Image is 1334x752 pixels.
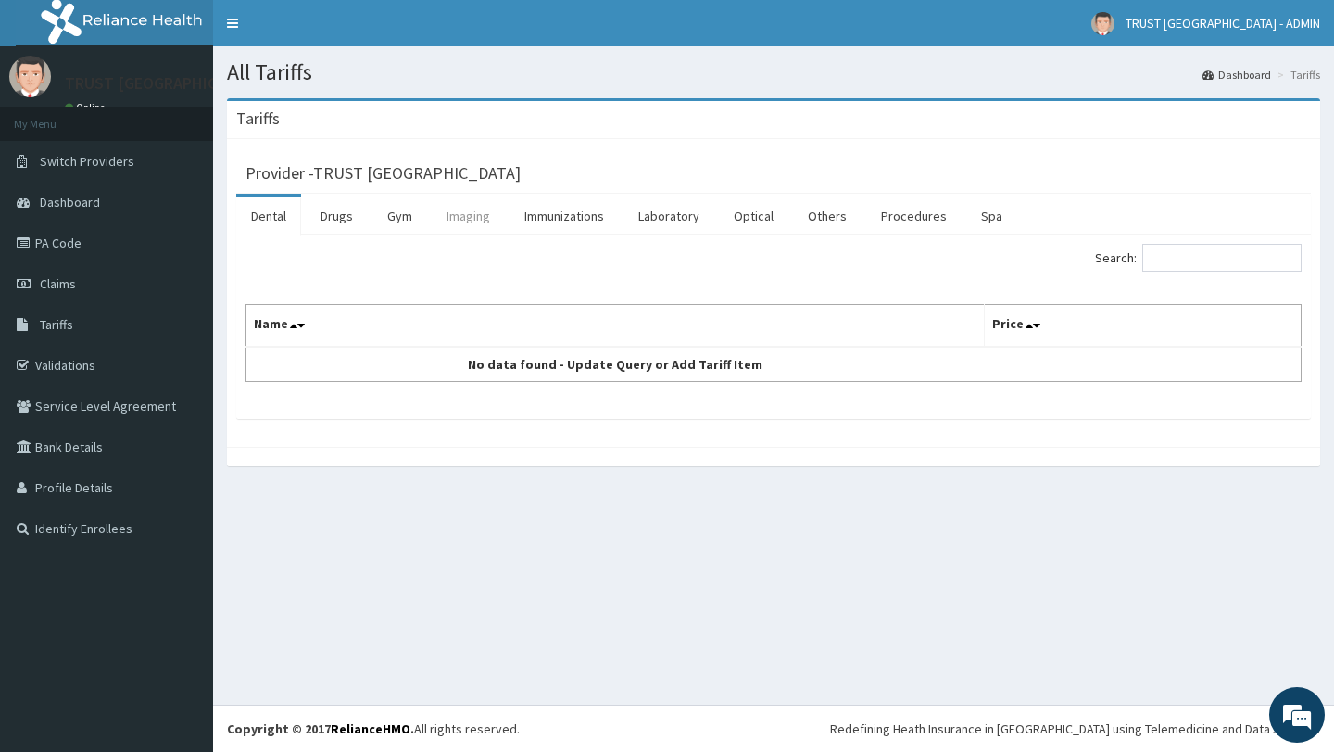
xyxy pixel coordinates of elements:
a: Optical [719,197,788,236]
td: No data found - Update Query or Add Tariff Item [246,347,985,382]
li: Tariffs [1273,67,1320,83]
h3: Provider - TRUST [GEOGRAPHIC_DATA] [245,165,521,182]
label: Search: [1095,244,1302,272]
footer: All rights reserved. [213,705,1334,752]
a: Immunizations [510,197,619,236]
a: Others [793,197,862,236]
strong: Copyright © 2017 . [227,720,414,737]
th: Price [985,305,1302,348]
a: Online [65,101,109,114]
span: Claims [40,275,76,292]
img: User Image [9,56,51,97]
a: Procedures [866,197,962,236]
th: Name [246,305,985,348]
img: User Image [1091,12,1114,35]
a: Gym [372,197,427,236]
a: Imaging [432,197,505,236]
h1: All Tariffs [227,60,1320,84]
a: Dashboard [1202,67,1271,83]
span: TRUST [GEOGRAPHIC_DATA] - ADMIN [1126,15,1320,32]
span: Dashboard [40,194,100,210]
span: Tariffs [40,316,73,333]
span: Switch Providers [40,153,134,170]
div: Redefining Heath Insurance in [GEOGRAPHIC_DATA] using Telemedicine and Data Science! [830,720,1320,738]
p: TRUST [GEOGRAPHIC_DATA] - ADMIN [65,75,330,92]
a: Drugs [306,197,368,236]
h3: Tariffs [236,110,280,127]
a: Spa [966,197,1017,236]
a: Laboratory [623,197,714,236]
a: Dental [236,197,301,236]
input: Search: [1142,244,1302,272]
a: RelianceHMO [331,720,410,737]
